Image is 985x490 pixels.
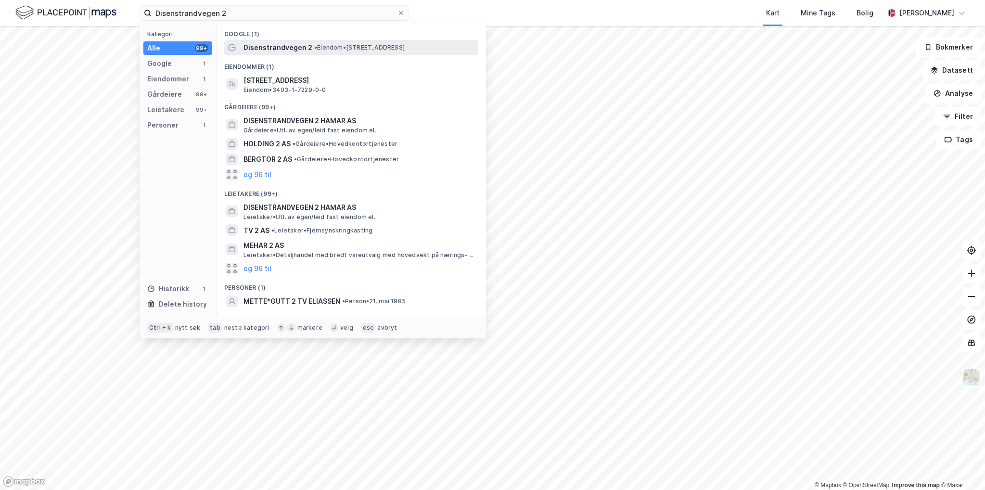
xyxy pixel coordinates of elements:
div: Eiendommer [147,73,189,85]
div: 1 [201,121,208,129]
div: Google [147,58,172,69]
a: OpenStreetMap [843,482,890,489]
div: Gårdeiere (99+) [217,96,486,113]
span: MEHAR 2 AS [243,240,474,251]
img: Z [962,368,981,387]
div: Eiendommer (1) [217,55,486,73]
div: neste kategori [224,324,269,332]
span: Leietaker • Detaljhandel med bredt vareutvalg med hovedvekt på nærings- og nytelsesmidler [243,251,476,259]
button: Tags [936,130,981,149]
div: 99+ [195,106,208,114]
img: logo.f888ab2527a4732fd821a326f86c7f29.svg [15,4,116,21]
div: markere [297,324,322,332]
div: Alle [147,42,160,54]
div: 99+ [195,44,208,52]
span: • [342,297,345,305]
span: Person • 21. mai 1985 [342,297,406,305]
div: Mine Tags [801,7,835,19]
span: Leietaker • Fjernsynskringkasting [271,227,372,234]
div: Leietakere (99+) [217,182,486,200]
a: Mapbox [815,482,841,489]
span: Gårdeiere • Utl. av egen/leid fast eiendom el. [243,127,376,134]
div: Leietakere [147,104,184,116]
button: og 96 til [243,169,271,181]
span: BERGTOR 2 AS [243,154,292,165]
span: • [293,140,295,147]
div: 1 [201,60,208,67]
span: DISENSTRANDVEGEN 2 HAMAR AS [243,202,474,213]
div: 99+ [195,90,208,98]
div: Historikk (1) [217,309,486,326]
a: Improve this map [892,482,940,489]
span: Gårdeiere • Hovedkontortjenester [293,140,397,148]
button: Analyse [925,84,981,103]
div: esc [361,323,376,333]
span: • [294,155,297,163]
button: Datasett [922,61,981,80]
input: Søk på adresse, matrikkel, gårdeiere, leietakere eller personer [152,6,397,20]
span: HOLDING 2 AS [243,138,291,150]
span: Gårdeiere • Hovedkontortjenester [294,155,399,163]
div: [PERSON_NAME] [899,7,954,19]
span: • [271,227,274,234]
div: Personer (1) [217,276,486,294]
div: Delete history [159,298,207,310]
button: Bokmerker [916,38,981,57]
button: og 96 til [243,263,271,274]
span: Disenstrandvegen 2 [243,42,312,53]
div: 1 [201,285,208,293]
iframe: Chat Widget [937,444,985,490]
span: DISENSTRANDVEGEN 2 HAMAR AS [243,115,474,127]
span: Eiendom • 3403-1-7229-0-0 [243,86,326,94]
span: Eiendom • [STREET_ADDRESS] [314,44,405,52]
div: 1 [201,75,208,83]
span: [STREET_ADDRESS] [243,75,474,86]
div: Google (1) [217,23,486,40]
div: Ctrl + k [147,323,173,333]
div: Personer [147,119,179,131]
div: Kategori [147,30,212,38]
div: Gårdeiere [147,89,182,100]
div: nytt søk [175,324,201,332]
span: • [314,44,317,51]
div: Historikk [147,283,189,295]
div: tab [208,323,222,333]
span: TV 2 AS [243,225,269,236]
div: Kart [766,7,780,19]
span: Leietaker • Utl. av egen/leid fast eiendom el. [243,213,375,221]
span: METTE*GUTT 2 TV ELIASSEN [243,296,340,307]
div: avbryt [377,324,397,332]
a: Mapbox homepage [3,476,45,487]
div: Bolig [857,7,873,19]
button: Filter [935,107,981,126]
div: velg [340,324,353,332]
